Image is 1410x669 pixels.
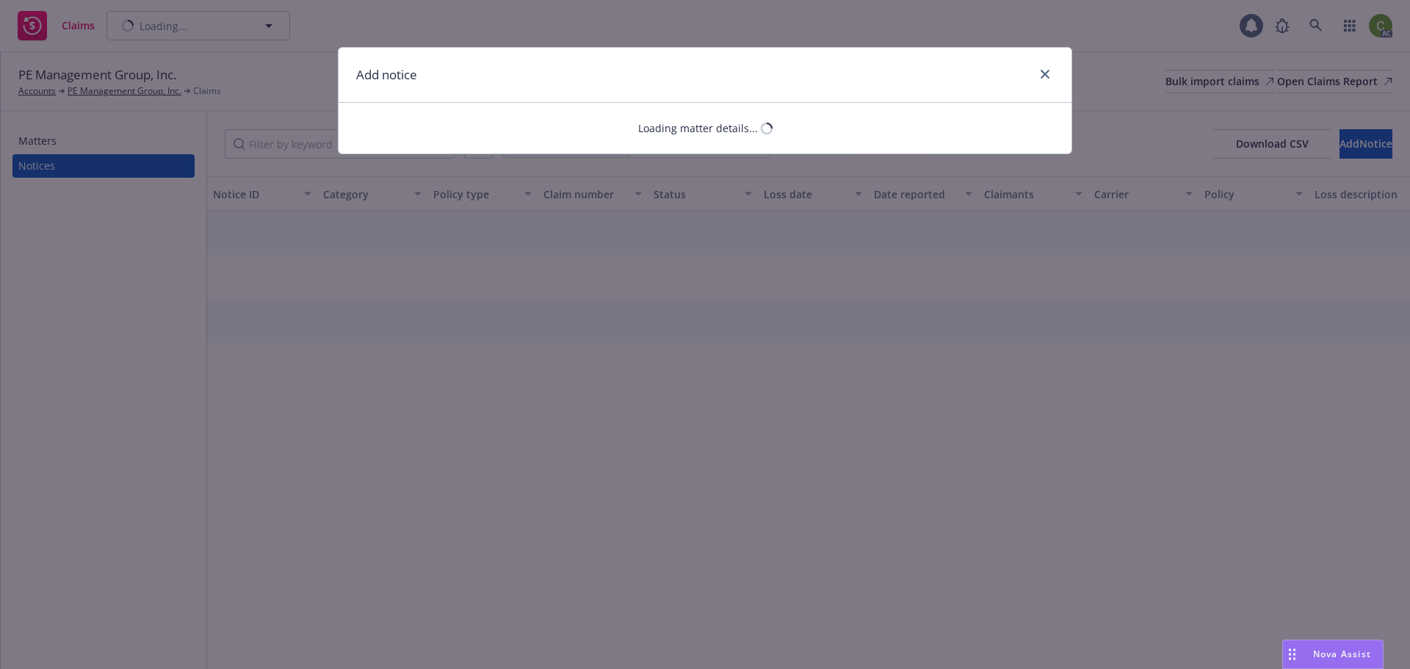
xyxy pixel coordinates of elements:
[638,120,758,136] div: Loading matter details...
[1313,648,1371,660] span: Nova Assist
[1036,65,1054,83] a: close
[356,65,417,84] h1: Add notice
[1283,640,1301,668] div: Drag to move
[1282,640,1384,669] button: Nova Assist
